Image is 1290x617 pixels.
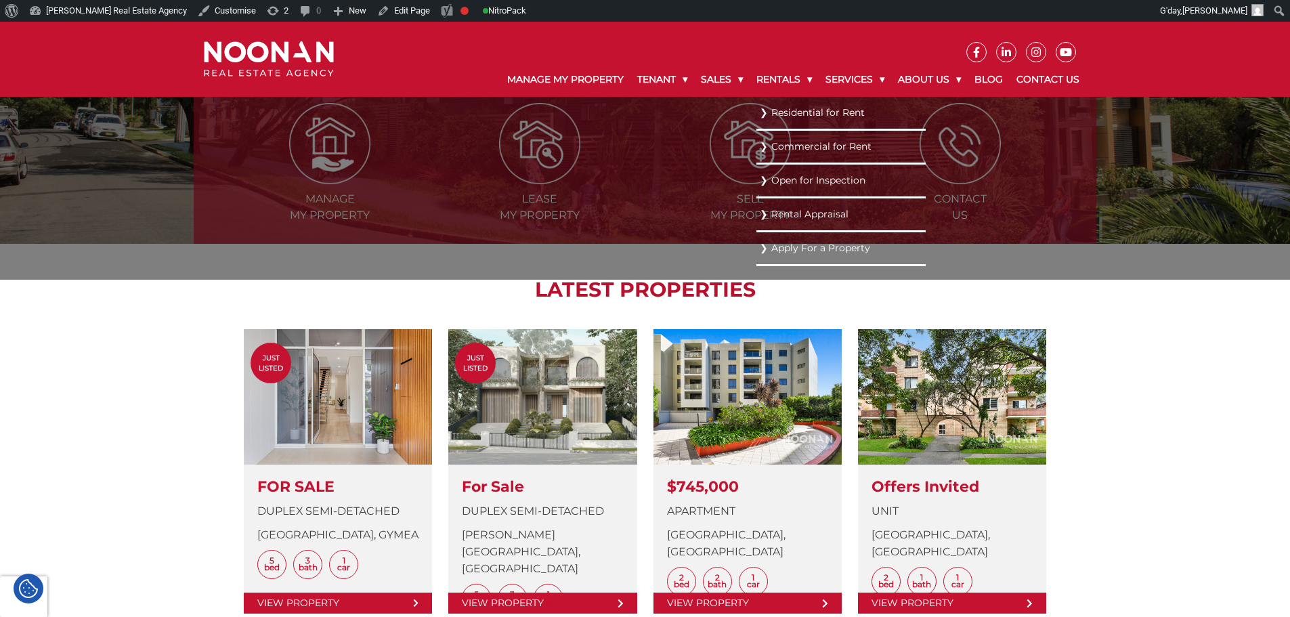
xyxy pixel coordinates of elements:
[204,41,334,77] img: Noonan Real Estate Agency
[1182,5,1247,16] span: [PERSON_NAME]
[968,62,1010,97] a: Blog
[760,104,922,122] a: Residential for Rent
[760,137,922,156] a: Commercial for Rent
[630,62,694,97] a: Tenant
[750,62,819,97] a: Rentals
[14,574,43,603] div: Cookie Settings
[251,353,291,373] span: Just Listed
[460,7,469,15] div: Focus keyphrase not set
[819,62,891,97] a: Services
[694,62,750,97] a: Sales
[1010,62,1086,97] a: Contact Us
[891,62,968,97] a: About Us
[760,239,922,257] a: Apply For a Property
[455,353,496,373] span: Just Listed
[760,205,922,224] a: Rental Appraisal
[760,171,922,190] a: Open for Inspection
[500,62,630,97] a: Manage My Property
[228,278,1062,302] h2: LATEST PROPERTIES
